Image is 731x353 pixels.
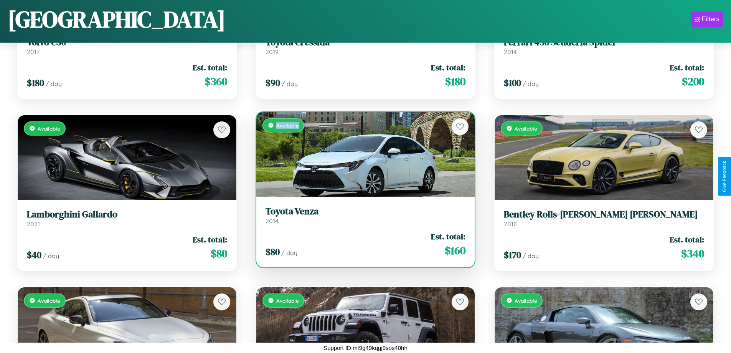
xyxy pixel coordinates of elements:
[27,76,44,89] span: $ 180
[43,252,59,260] span: / day
[282,80,298,88] span: / day
[504,48,517,56] span: 2014
[38,125,60,132] span: Available
[445,74,465,89] span: $ 180
[670,62,704,73] span: Est. total:
[266,217,279,225] span: 2014
[38,297,60,304] span: Available
[523,252,539,260] span: / day
[504,37,704,48] h3: Ferrari 430 Scuderia Spider
[193,234,227,245] span: Est. total:
[702,15,719,23] div: Filters
[722,161,727,192] div: Give Feedback
[27,209,227,220] h3: Lamborghini Gallardo
[504,37,704,56] a: Ferrari 430 Scuderia Spider2014
[27,209,227,228] a: Lamborghini Gallardo2021
[515,297,537,304] span: Available
[431,62,465,73] span: Est. total:
[504,209,704,228] a: Bentley Rolls-[PERSON_NAME] [PERSON_NAME]2018
[504,220,517,228] span: 2018
[323,343,407,353] p: Support ID: mf9g49kqgj9sos40hh
[281,249,297,257] span: / day
[211,246,227,261] span: $ 80
[266,48,279,56] span: 2019
[27,249,41,261] span: $ 40
[193,62,227,73] span: Est. total:
[205,74,227,89] span: $ 360
[515,125,537,132] span: Available
[445,243,465,258] span: $ 160
[431,231,465,242] span: Est. total:
[46,80,62,88] span: / day
[504,209,704,220] h3: Bentley Rolls-[PERSON_NAME] [PERSON_NAME]
[266,206,466,225] a: Toyota Venza2014
[266,76,280,89] span: $ 90
[266,245,280,258] span: $ 80
[523,80,539,88] span: / day
[266,37,466,56] a: Toyota Cressida2019
[266,37,466,48] h3: Toyota Cressida
[681,246,704,261] span: $ 340
[27,220,40,228] span: 2021
[27,48,40,56] span: 2017
[8,3,226,35] h1: [GEOGRAPHIC_DATA]
[682,74,704,89] span: $ 200
[266,206,466,217] h3: Toyota Venza
[504,76,521,89] span: $ 100
[276,297,299,304] span: Available
[670,234,704,245] span: Est. total:
[27,37,227,56] a: Volvo C302017
[27,37,227,48] h3: Volvo C30
[276,122,299,129] span: Available
[691,12,723,27] button: Filters
[504,249,521,261] span: $ 170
